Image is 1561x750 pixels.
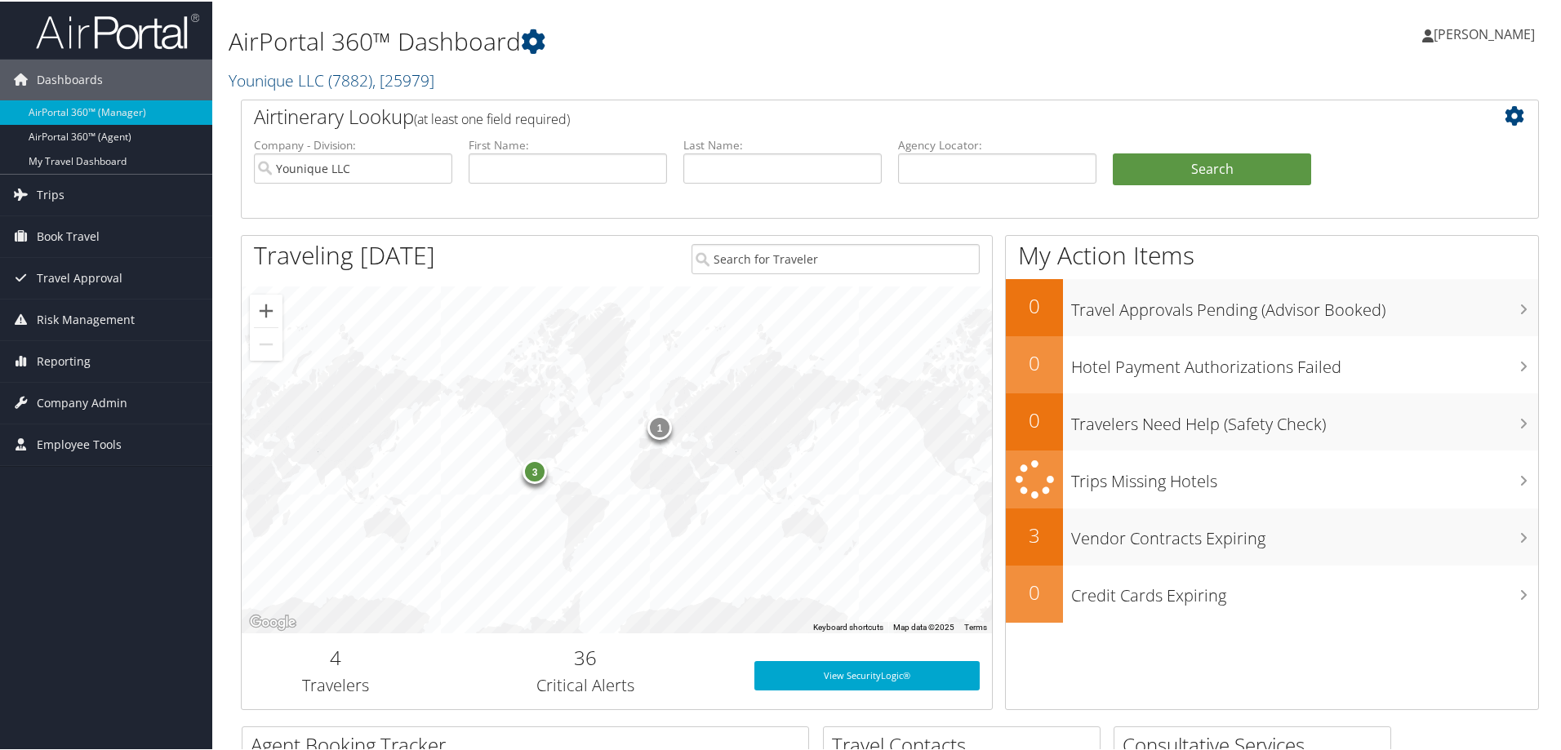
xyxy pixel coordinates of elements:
[229,68,434,90] a: Younique LLC
[250,293,282,326] button: Zoom in
[1071,575,1538,606] h3: Credit Cards Expiring
[1006,237,1538,271] h1: My Action Items
[1006,405,1063,433] h2: 0
[372,68,434,90] span: , [ 25979 ]
[37,298,135,339] span: Risk Management
[254,101,1418,129] h2: Airtinerary Lookup
[36,11,199,49] img: airportal-logo.png
[250,326,282,359] button: Zoom out
[1434,24,1535,42] span: [PERSON_NAME]
[442,672,730,695] h3: Critical Alerts
[37,256,122,297] span: Travel Approval
[1071,460,1538,491] h3: Trips Missing Hotels
[523,457,547,482] div: 3
[254,135,452,152] label: Company - Division:
[964,621,987,630] a: Terms (opens in new tab)
[469,135,667,152] label: First Name:
[37,173,64,214] span: Trips
[37,215,100,255] span: Book Travel
[37,339,91,380] span: Reporting
[1006,392,1538,449] a: 0Travelers Need Help (Safety Check)
[1071,403,1538,434] h3: Travelers Need Help (Safety Check)
[1006,449,1538,507] a: Trips Missing Hotels
[1071,289,1538,320] h3: Travel Approvals Pending (Advisor Booked)
[1071,517,1538,548] h3: Vendor Contracts Expiring
[813,620,883,632] button: Keyboard shortcuts
[1006,291,1063,318] h2: 0
[1006,277,1538,335] a: 0Travel Approvals Pending (Advisor Booked)
[1006,335,1538,392] a: 0Hotel Payment Authorizations Failed
[898,135,1096,152] label: Agency Locator:
[254,237,435,271] h1: Traveling [DATE]
[246,610,300,632] img: Google
[893,621,954,630] span: Map data ©2025
[1006,520,1063,548] h2: 3
[1006,564,1538,621] a: 0Credit Cards Expiring
[692,242,980,273] input: Search for Traveler
[328,68,372,90] span: ( 7882 )
[1071,346,1538,377] h3: Hotel Payment Authorizations Failed
[229,23,1110,57] h1: AirPortal 360™ Dashboard
[647,413,672,437] div: 1
[37,381,127,422] span: Company Admin
[442,642,730,670] h2: 36
[1422,8,1551,57] a: [PERSON_NAME]
[254,672,417,695] h3: Travelers
[1006,577,1063,605] h2: 0
[1113,152,1311,184] button: Search
[37,423,122,464] span: Employee Tools
[754,659,980,689] a: View SecurityLogic®
[254,642,417,670] h2: 4
[414,109,570,126] span: (at least one field required)
[246,610,300,632] a: Open this area in Google Maps (opens a new window)
[37,58,103,99] span: Dashboards
[1006,507,1538,564] a: 3Vendor Contracts Expiring
[1006,348,1063,375] h2: 0
[683,135,882,152] label: Last Name:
